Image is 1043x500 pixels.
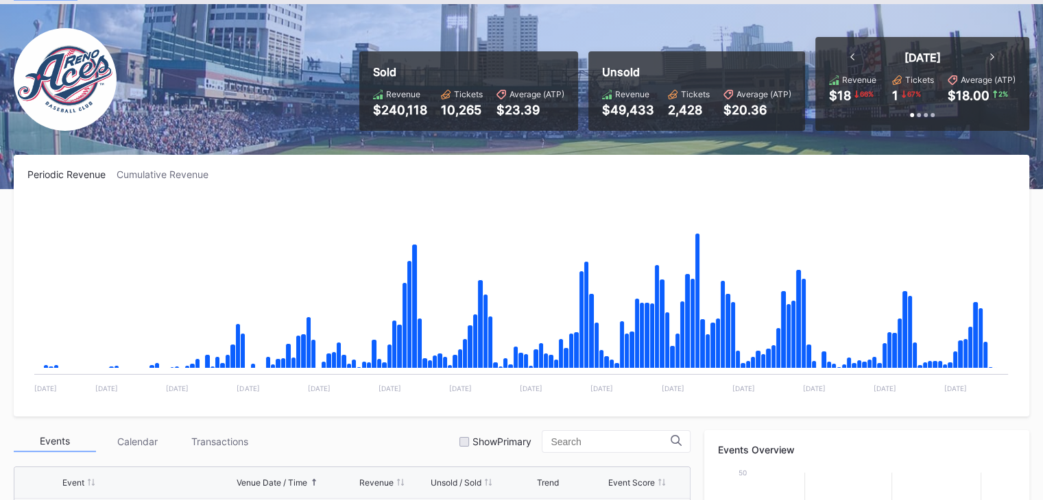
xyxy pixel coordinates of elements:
[95,384,118,392] text: [DATE]
[496,103,564,117] div: $23.39
[608,477,655,488] div: Event Score
[739,468,747,477] text: 50
[590,384,613,392] text: [DATE]
[904,51,941,64] div: [DATE]
[308,384,331,392] text: [DATE]
[441,103,483,117] div: 10,265
[859,88,875,99] div: 66 %
[892,88,898,103] div: 1
[718,444,1016,455] div: Events Overview
[373,65,564,79] div: Sold
[117,168,219,180] div: Cumulative Revenue
[166,384,189,392] text: [DATE]
[997,88,1009,99] div: 2 %
[27,168,117,180] div: Periodic Revenue
[431,477,481,488] div: Unsold / Sold
[723,103,791,117] div: $20.36
[668,103,710,117] div: 2,428
[803,384,826,392] text: [DATE]
[948,88,990,103] div: $18.00
[237,384,259,392] text: [DATE]
[509,89,564,99] div: Average (ATP)
[379,384,401,392] text: [DATE]
[602,103,654,117] div: $49,433
[472,436,531,447] div: Show Primary
[27,197,1015,403] svg: Chart title
[237,477,307,488] div: Venue Date / Time
[551,436,671,447] input: Search
[602,65,791,79] div: Unsold
[536,477,558,488] div: Trend
[14,28,117,131] img: RenoAces.png
[829,88,851,103] div: $18
[905,75,934,85] div: Tickets
[732,384,755,392] text: [DATE]
[373,103,427,117] div: $240,118
[906,88,922,99] div: 67 %
[14,431,96,452] div: Events
[961,75,1016,85] div: Average (ATP)
[842,75,876,85] div: Revenue
[615,89,649,99] div: Revenue
[178,431,261,452] div: Transactions
[454,89,483,99] div: Tickets
[874,384,896,392] text: [DATE]
[449,384,472,392] text: [DATE]
[359,477,394,488] div: Revenue
[944,384,967,392] text: [DATE]
[386,89,420,99] div: Revenue
[520,384,542,392] text: [DATE]
[681,89,710,99] div: Tickets
[96,431,178,452] div: Calendar
[661,384,684,392] text: [DATE]
[736,89,791,99] div: Average (ATP)
[62,477,84,488] div: Event
[34,384,57,392] text: [DATE]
